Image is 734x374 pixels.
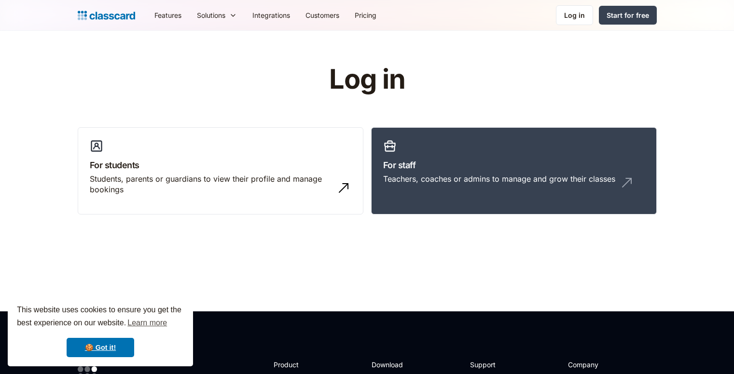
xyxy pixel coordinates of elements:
[189,4,245,26] div: Solutions
[347,4,384,26] a: Pricing
[67,338,134,357] a: dismiss cookie message
[197,10,225,20] div: Solutions
[147,4,189,26] a: Features
[90,174,332,195] div: Students, parents or guardians to view their profile and manage bookings
[371,127,657,215] a: For staffTeachers, coaches or admins to manage and grow their classes
[214,65,520,94] h1: Log in
[383,174,615,184] div: Teachers, coaches or admins to manage and grow their classes
[78,9,135,22] a: Logo
[126,316,168,330] a: learn more about cookies
[245,4,298,26] a: Integrations
[556,5,593,25] a: Log in
[298,4,347,26] a: Customers
[470,360,509,370] h2: Support
[90,159,351,172] h3: For students
[607,10,649,20] div: Start for free
[599,6,657,25] a: Start for free
[372,360,411,370] h2: Download
[564,10,585,20] div: Log in
[383,159,645,172] h3: For staff
[8,295,193,366] div: cookieconsent
[274,360,325,370] h2: Product
[78,127,363,215] a: For studentsStudents, parents or guardians to view their profile and manage bookings
[568,360,632,370] h2: Company
[17,304,184,330] span: This website uses cookies to ensure you get the best experience on our website.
